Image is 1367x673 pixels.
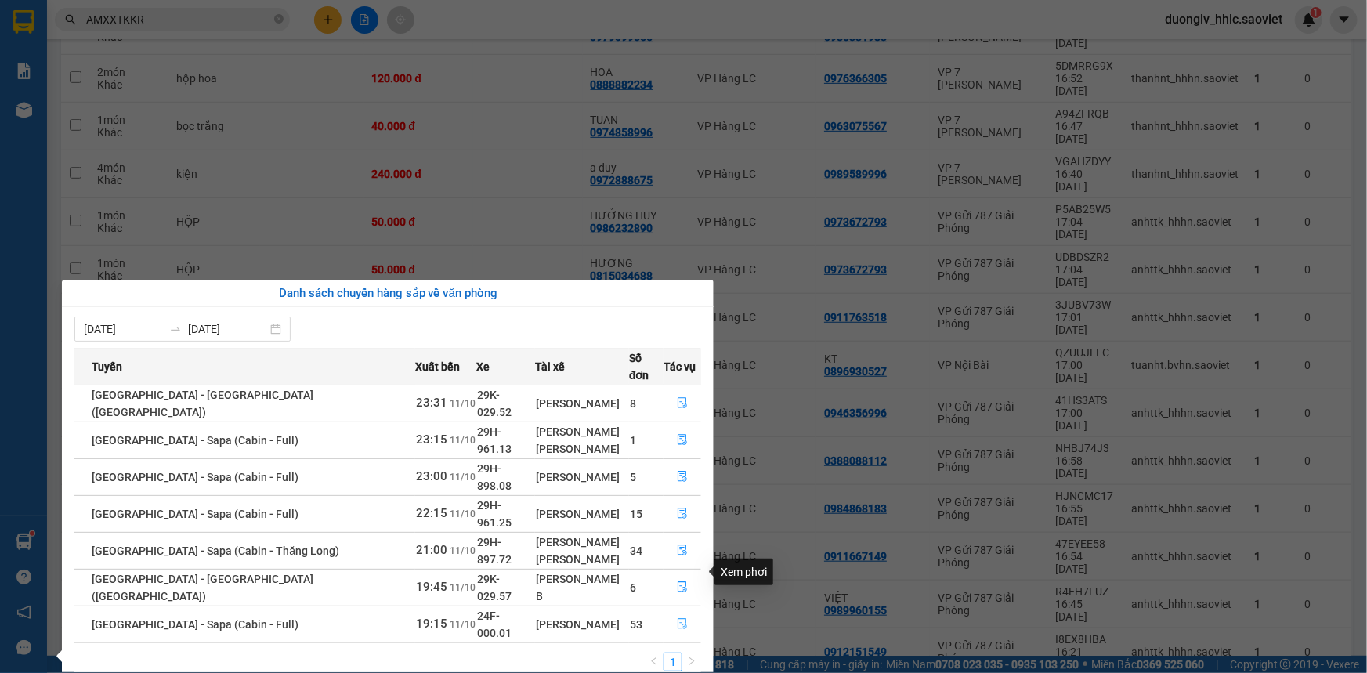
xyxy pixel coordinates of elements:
[450,472,476,483] span: 11/10
[536,551,628,568] div: [PERSON_NAME]
[714,559,773,585] div: Xem phơi
[92,471,298,483] span: [GEOGRAPHIC_DATA] - Sapa (Cabin - Full)
[536,469,628,486] div: [PERSON_NAME]
[664,465,700,490] button: file-done
[450,545,476,556] span: 11/10
[416,432,447,447] span: 23:15
[677,545,688,557] span: file-done
[682,653,701,671] button: right
[477,425,512,455] span: 29H-961.13
[416,580,447,594] span: 19:45
[664,428,700,453] button: file-done
[450,435,476,446] span: 11/10
[188,320,267,338] input: Đến ngày
[416,506,447,520] span: 22:15
[630,471,636,483] span: 5
[92,508,298,520] span: [GEOGRAPHIC_DATA] - Sapa (Cabin - Full)
[535,358,565,375] span: Tài xế
[677,581,688,594] span: file-done
[416,543,447,557] span: 21:00
[630,434,636,447] span: 1
[630,508,642,520] span: 15
[477,462,512,492] span: 29H-898.08
[536,505,628,523] div: [PERSON_NAME]
[649,657,659,666] span: left
[630,581,636,594] span: 6
[450,582,476,593] span: 11/10
[536,440,628,458] div: [PERSON_NAME]
[450,508,476,519] span: 11/10
[664,575,700,600] button: file-done
[630,618,642,631] span: 53
[92,573,313,602] span: [GEOGRAPHIC_DATA] - [GEOGRAPHIC_DATA] ([GEOGRAPHIC_DATA])
[677,434,688,447] span: file-done
[645,653,664,671] button: left
[536,616,628,633] div: [PERSON_NAME]
[664,612,700,637] button: file-done
[677,471,688,483] span: file-done
[477,573,512,602] span: 29K-029.57
[169,323,182,335] span: swap-right
[664,653,682,671] a: 1
[677,397,688,410] span: file-done
[687,657,696,666] span: right
[677,618,688,631] span: file-done
[450,398,476,409] span: 11/10
[476,358,490,375] span: Xe
[630,397,636,410] span: 8
[416,617,447,631] span: 19:15
[416,469,447,483] span: 23:00
[664,391,700,416] button: file-done
[169,323,182,335] span: to
[664,358,696,375] span: Tác vụ
[477,610,512,639] span: 24F-000.01
[536,534,628,551] div: [PERSON_NAME]
[629,349,663,384] span: Số đơn
[630,545,642,557] span: 34
[415,358,460,375] span: Xuất bến
[477,499,512,529] span: 29H-961.25
[664,538,700,563] button: file-done
[92,434,298,447] span: [GEOGRAPHIC_DATA] - Sapa (Cabin - Full)
[677,508,688,520] span: file-done
[477,389,512,418] span: 29K-029.52
[664,501,700,526] button: file-done
[536,570,628,605] div: [PERSON_NAME] B
[477,536,512,566] span: 29H-897.72
[92,358,122,375] span: Tuyến
[450,619,476,630] span: 11/10
[416,396,447,410] span: 23:31
[682,653,701,671] li: Next Page
[84,320,163,338] input: Từ ngày
[74,284,701,303] div: Danh sách chuyến hàng sắp về văn phòng
[536,395,628,412] div: [PERSON_NAME]
[645,653,664,671] li: Previous Page
[92,618,298,631] span: [GEOGRAPHIC_DATA] - Sapa (Cabin - Full)
[92,389,313,418] span: [GEOGRAPHIC_DATA] - [GEOGRAPHIC_DATA] ([GEOGRAPHIC_DATA])
[92,545,339,557] span: [GEOGRAPHIC_DATA] - Sapa (Cabin - Thăng Long)
[536,423,628,440] div: [PERSON_NAME]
